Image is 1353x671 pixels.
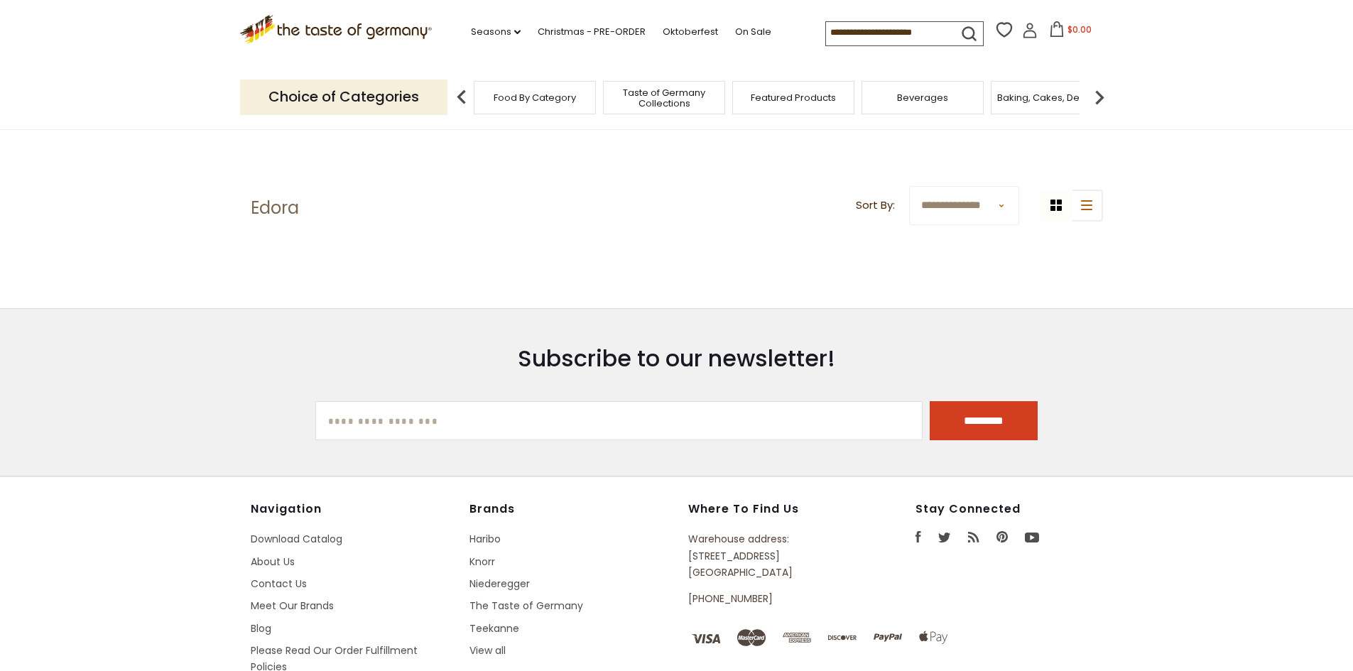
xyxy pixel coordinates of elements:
a: Haribo [469,532,501,546]
p: Choice of Categories [240,80,447,114]
a: View all [469,643,506,658]
a: Download Catalog [251,532,342,546]
h4: Brands [469,502,674,516]
h4: Stay Connected [915,502,1103,516]
p: [PHONE_NUMBER] [688,591,850,607]
a: Knorr [469,555,495,569]
h1: Edora [251,197,299,219]
a: Baking, Cakes, Desserts [997,92,1107,103]
a: On Sale [735,24,771,40]
a: Oktoberfest [663,24,718,40]
label: Sort By: [856,197,895,214]
a: Taste of Germany Collections [607,87,721,109]
a: Contact Us [251,577,307,591]
a: Blog [251,621,271,635]
h4: Navigation [251,502,455,516]
span: $0.00 [1067,23,1092,36]
a: Featured Products [751,92,836,103]
a: Beverages [897,92,948,103]
a: The Taste of Germany [469,599,583,613]
a: About Us [251,555,295,569]
button: $0.00 [1040,21,1101,43]
h4: Where to find us [688,502,850,516]
a: Christmas - PRE-ORDER [538,24,646,40]
a: Teekanne [469,621,519,635]
a: Niederegger [469,577,530,591]
p: Warehouse address: [STREET_ADDRESS] [GEOGRAPHIC_DATA] [688,531,850,581]
img: previous arrow [447,83,476,111]
a: Meet Our Brands [251,599,334,613]
a: Food By Category [494,92,576,103]
a: Seasons [471,24,521,40]
img: next arrow [1085,83,1114,111]
h3: Subscribe to our newsletter! [315,344,1038,373]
